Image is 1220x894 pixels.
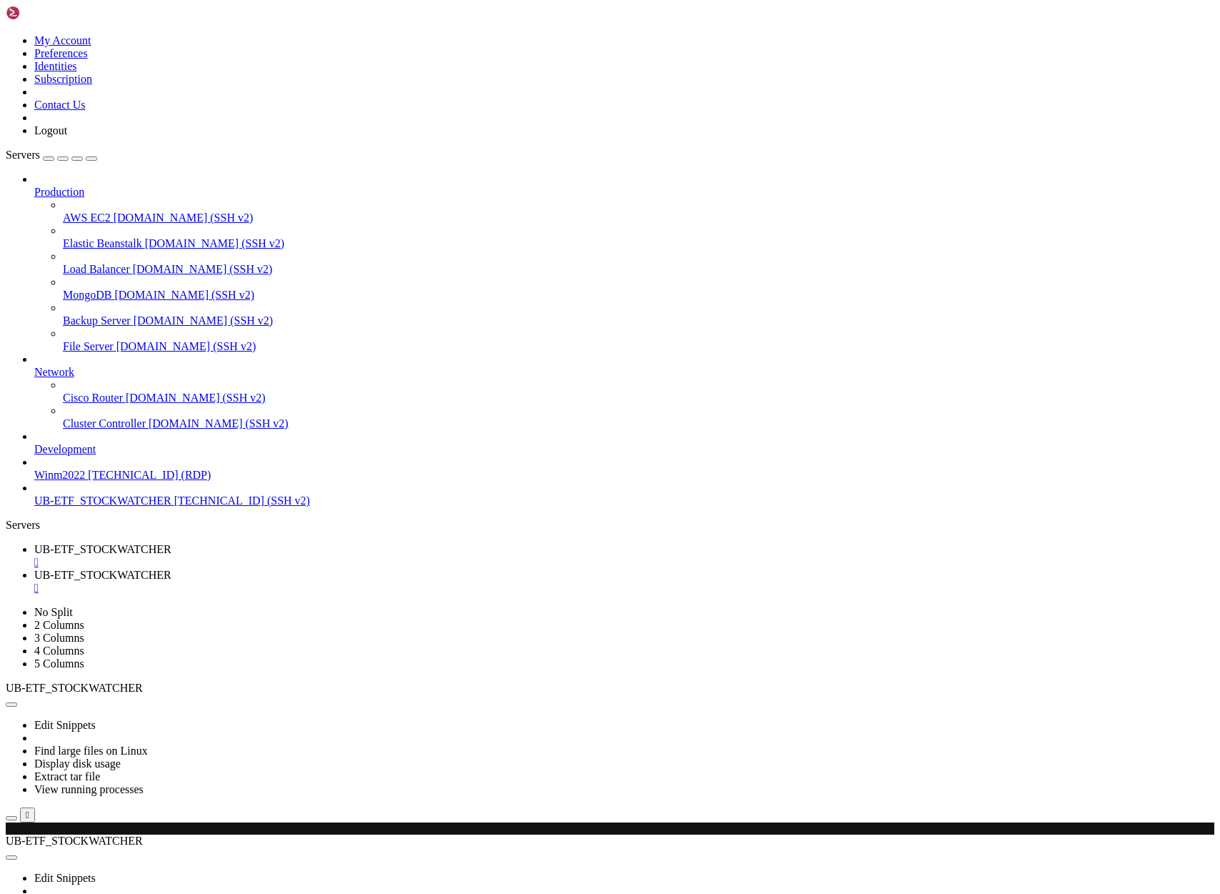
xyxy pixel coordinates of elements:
a: AWS EC2 [DOMAIN_NAME] (SSH v2) [63,212,1214,224]
a: My Account [34,34,91,46]
span: [DOMAIN_NAME] (SSH v2) [145,237,285,249]
a: Cluster Controller [DOMAIN_NAME] (SSH v2) [63,417,1214,430]
li: Production [34,173,1214,353]
a: Identities [34,60,77,72]
li: Development [34,430,1214,456]
span: [TECHNICAL_ID] (RDP) [88,469,211,481]
span: Network [34,366,74,378]
span: Load Balancer [63,263,130,275]
li: UB-ETF_STOCKWATCHER [TECHNICAL_ID] (SSH v2) [34,482,1214,507]
span: Production [34,186,84,198]
a: Winm2022 [TECHNICAL_ID] (RDP) [34,469,1214,482]
li: Load Balancer [DOMAIN_NAME] (SSH v2) [63,250,1214,276]
span: UB-ETF_STOCKWATCHER [6,682,143,694]
a: UB-ETF_STOCKWATCHER [34,543,1214,569]
span: [DOMAIN_NAME] (SSH v2) [116,340,256,352]
a: Contact Us [34,99,86,111]
li: AWS EC2 [DOMAIN_NAME] (SSH v2) [63,199,1214,224]
a: No Split [34,606,73,618]
span: MongoDB [63,289,111,301]
a: Logout [34,124,67,136]
li: Cluster Controller [DOMAIN_NAME] (SSH v2) [63,404,1214,430]
div: Servers [6,519,1214,532]
li: Backup Server [DOMAIN_NAME] (SSH v2) [63,302,1214,327]
a: Load Balancer [DOMAIN_NAME] (SSH v2) [63,263,1214,276]
span: [DOMAIN_NAME] (SSH v2) [126,392,266,404]
span: Cisco Router [63,392,123,404]
span: UB-ETF_STOCKWATCHER [34,495,171,507]
a: MongoDB [DOMAIN_NAME] (SSH v2) [63,289,1214,302]
a: Preferences [34,47,88,59]
li: Elastic Beanstalk [DOMAIN_NAME] (SSH v2) [63,224,1214,250]
a: 2 Columns [34,619,84,631]
a: Network [34,366,1214,379]
span: [TECHNICAL_ID] (SSH v2) [174,495,310,507]
a: Find large files on Linux [34,745,148,757]
span: Winm2022 [34,469,85,481]
span: UB-ETF_STOCKWATCHER [34,543,171,555]
a: Subscription [34,73,92,85]
li: Network [34,353,1214,430]
a: Edit Snippets [34,719,96,731]
span: [DOMAIN_NAME] (SSH v2) [114,289,254,301]
span: File Server [63,340,114,352]
span: Backup Server [63,314,131,327]
a: Elastic Beanstalk [DOMAIN_NAME] (SSH v2) [63,237,1214,250]
span: Development [34,443,96,455]
span: [DOMAIN_NAME] (SSH v2) [134,314,274,327]
span: UB-ETF_STOCKWATCHER [34,569,171,581]
button:  [20,808,35,823]
a: 4 Columns [34,645,84,657]
a: Display disk usage [34,758,121,770]
a: File Server [DOMAIN_NAME] (SSH v2) [63,340,1214,353]
a: Cisco Router [DOMAIN_NAME] (SSH v2) [63,392,1214,404]
li: File Server [DOMAIN_NAME] (SSH v2) [63,327,1214,353]
a: UB-ETF_STOCKWATCHER [TECHNICAL_ID] (SSH v2) [34,495,1214,507]
span: [DOMAIN_NAME] (SSH v2) [149,417,289,429]
a:  [34,582,1214,595]
a: 5 Columns [34,657,84,670]
li: Cisco Router [DOMAIN_NAME] (SSH v2) [63,379,1214,404]
span: AWS EC2 [63,212,111,224]
a: View running processes [34,783,144,795]
a: Development [34,443,1214,456]
a: 3 Columns [34,632,84,644]
a:  [34,556,1214,569]
a: Backup Server [DOMAIN_NAME] (SSH v2) [63,314,1214,327]
img: Shellngn [6,6,88,20]
span: [DOMAIN_NAME] (SSH v2) [114,212,254,224]
a: Servers [6,149,97,161]
span: Servers [6,149,40,161]
li: MongoDB [DOMAIN_NAME] (SSH v2) [63,276,1214,302]
span: Elastic Beanstalk [63,237,142,249]
div:  [26,810,29,820]
a: Extract tar file [34,770,100,783]
a: UB-ETF_STOCKWATCHER [34,569,1214,595]
span: Cluster Controller [63,417,146,429]
span: [DOMAIN_NAME] (SSH v2) [133,263,273,275]
li: Winm2022 [TECHNICAL_ID] (RDP) [34,456,1214,482]
a: Production [34,186,1214,199]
